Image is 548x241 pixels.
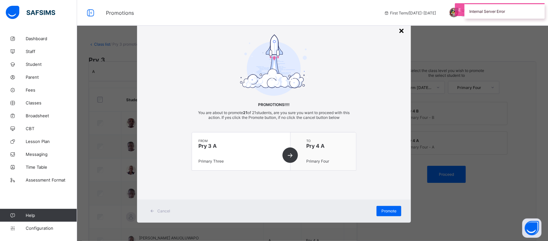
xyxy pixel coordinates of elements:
[381,209,396,213] span: Promote
[26,36,77,41] span: Dashboard
[198,159,224,164] span: Primary Three
[26,87,77,93] span: Fees
[26,177,77,183] span: Assessment Format
[522,219,542,238] button: Open asap
[106,10,374,16] span: Promotions
[26,165,77,170] span: Time Table
[465,3,545,19] div: Internal Server Error
[307,159,329,164] span: Primary Four
[26,213,77,218] span: Help
[6,6,55,19] img: safsims
[384,11,436,15] span: session/term information
[26,113,77,118] span: Broadsheet
[26,152,77,157] span: Messaging
[26,75,77,80] span: Parent
[198,110,350,120] span: You are about to promote of 21 students, are you sure you want to proceed with this action. If ye...
[307,143,350,149] span: Pry 4 A
[192,102,356,107] span: Promotions!!!!
[26,226,77,231] span: Configuration
[398,25,404,36] div: ×
[26,62,77,67] span: Student
[198,139,283,143] span: from
[26,139,77,144] span: Lesson Plan
[26,49,77,54] span: Staff
[26,100,77,105] span: Classes
[307,139,350,143] span: to
[198,143,283,149] span: Pry 3 A
[443,8,533,18] div: UMSSEKITI
[240,34,308,96] img: take-off-ready.7d5f222c871c783a555a8f88bc8e2a46.svg
[26,126,77,131] span: CBT
[243,110,248,115] b: 21
[157,209,170,213] span: Cancel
